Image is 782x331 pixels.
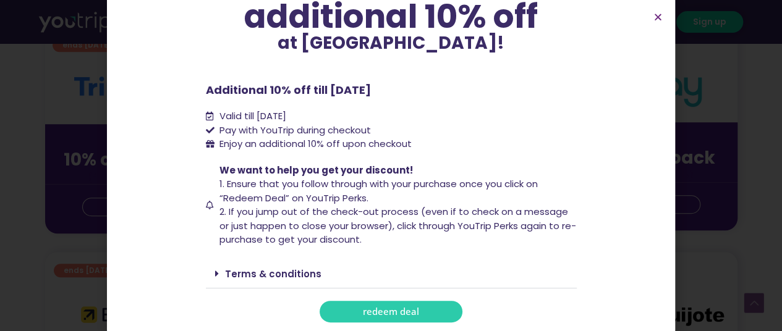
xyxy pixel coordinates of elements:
[219,177,538,204] span: 1. Ensure that you follow through with your purchase once you click on “Redeem Deal” on YouTrip P...
[225,267,321,280] a: Terms & conditions
[219,205,576,246] span: 2. If you jump out of the check-out process (even if to check on a message or just happen to clos...
[216,109,286,124] span: Valid till [DATE]
[363,307,419,316] span: redeem deal
[206,35,577,52] p: at [GEOGRAPHIC_DATA]!
[216,124,371,138] span: Pay with YouTrip during checkout
[206,82,577,98] p: Additional 10% off till [DATE]
[653,12,663,22] a: Close
[219,164,413,177] span: We want to help you get your discount!
[320,301,462,322] a: redeem deal
[219,137,412,150] span: Enjoy an additional 10% off upon checkout
[206,259,577,288] div: Terms & conditions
